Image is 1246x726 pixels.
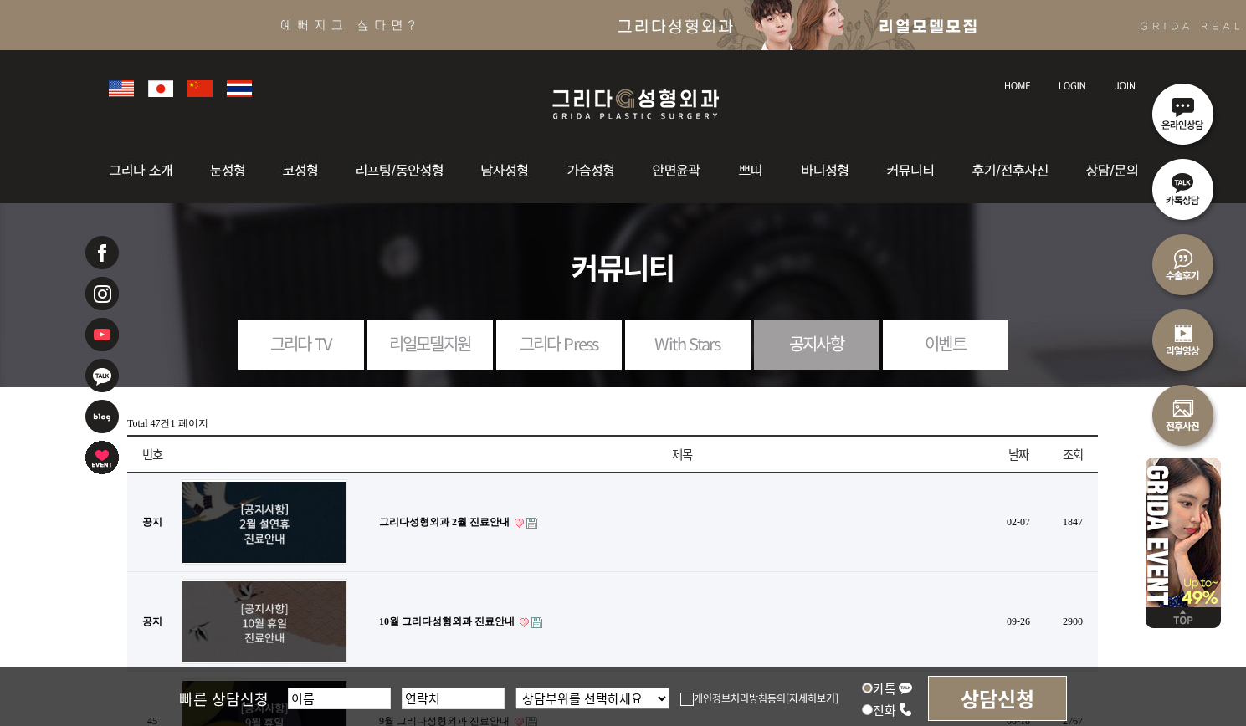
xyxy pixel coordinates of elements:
[109,80,134,97] img: global_usa.png
[127,412,208,431] div: 1 페이지
[1048,473,1098,572] td: 1847
[989,572,1048,672] td: 09-26
[265,138,336,203] img: 코성형
[782,138,869,203] img: 바디성형
[84,316,120,353] img: 유투브
[227,80,252,97] img: global_thailand.png
[238,320,364,366] a: 그리다 TV
[336,138,464,203] img: 동안성형
[84,275,120,312] img: 인스타그램
[179,688,269,709] span: 빠른 상담신청
[1146,452,1221,607] img: 이벤트
[898,702,913,717] img: call_icon.png
[1114,81,1136,90] img: join_text.jpg
[379,616,515,627] a: 10월 그리다성형외과 진료안내
[464,138,549,203] img: 남자성형
[869,138,955,203] img: 커뮤니티
[1146,151,1221,226] img: 카톡상담
[1063,445,1082,463] a: 조회
[187,80,213,97] img: global_china.png
[1146,75,1221,151] img: 온라인상담
[536,84,736,124] img: 그리다성형외과
[862,701,913,718] label: 전화
[84,439,120,476] img: 이벤트
[1146,301,1221,376] img: 리얼영상
[379,516,510,528] a: 그리다성형외과 2월 진료안내
[100,138,191,203] img: 그리다소개
[680,693,694,706] img: checkbox.png
[928,676,1067,721] input: 상담신청
[955,138,1071,203] img: 후기/전후사진
[625,320,751,366] a: With Stars
[1146,607,1221,628] img: 위로가기
[1008,445,1028,463] a: 날짜
[720,138,782,203] img: 쁘띠
[989,473,1048,572] td: 02-07
[862,683,873,693] input: 카톡
[862,704,873,715] input: 전화
[680,691,786,705] label: 개인정보처리방침동의
[1048,572,1098,672] td: 2900
[520,617,529,628] img: 인기글
[288,688,391,709] input: 이름
[496,320,622,366] a: 그리다 Press
[786,691,838,705] a: [자세히보기]
[515,518,524,529] img: 인기글
[531,617,542,628] img: 첨부파일
[148,80,173,97] img: global_japan.png
[191,138,265,203] img: 눈성형
[526,518,537,529] img: 첨부파일
[84,357,120,394] img: 카카오톡
[367,320,493,366] a: 리얼모델지원
[1146,226,1221,301] img: 수술후기
[84,398,120,435] img: 네이버블로그
[1004,81,1031,90] img: home_text.jpg
[1059,81,1086,90] img: login_text.jpg
[375,436,989,473] th: 제목
[402,688,505,709] input: 연락처
[84,234,120,271] img: 페이스북
[862,679,913,697] label: 카톡
[898,680,913,695] img: kakao_icon.png
[634,138,720,203] img: 안면윤곽
[1071,138,1146,203] img: 상담/문의
[754,320,879,366] a: 공지사항
[549,138,634,203] img: 가슴성형
[1146,376,1221,452] img: 수술전후사진
[883,320,1008,366] a: 이벤트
